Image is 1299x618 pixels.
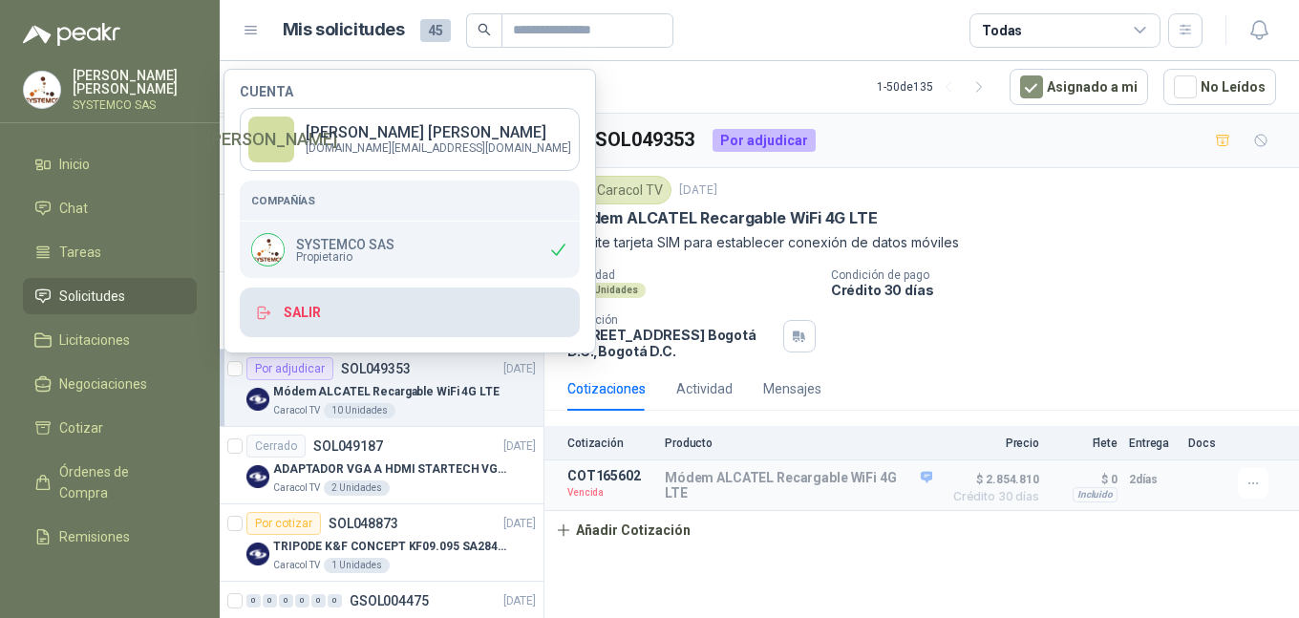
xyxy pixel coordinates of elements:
span: Propietario [296,251,394,263]
div: 0 [295,594,309,607]
p: Caracol TV [273,480,320,496]
p: SOL049187 [313,439,383,453]
a: Negociaciones [23,366,197,402]
a: Inicio [23,146,197,182]
div: 0 [311,594,326,607]
span: Chat [59,198,88,219]
span: Solicitudes [59,286,125,307]
img: Company Logo [24,72,60,108]
p: [DATE] [679,181,717,200]
p: TRIPODE K&F CONCEPT KF09.095 SA284C1 [273,538,511,556]
div: 0 [328,594,342,607]
button: Salir [240,288,580,337]
h3: SOL049353 [595,125,697,155]
p: Docs [1188,437,1226,450]
button: Añadir Cotización [544,511,701,549]
span: Inicio [59,154,90,175]
p: Flete [1051,437,1118,450]
div: Actividad [676,378,733,399]
a: Solicitudes [23,278,197,314]
div: Por cotizar [246,512,321,535]
div: Cerrado [246,435,306,458]
span: Órdenes de Compra [59,461,179,503]
a: Licitaciones [23,322,197,358]
p: [DOMAIN_NAME][EMAIL_ADDRESS][DOMAIN_NAME] [306,142,571,154]
span: Tareas [59,242,101,263]
a: Órdenes de Compra [23,454,197,511]
div: 10 Unidades [324,403,395,418]
a: Configuración [23,563,197,599]
div: 1 Unidades [324,558,390,573]
button: No Leídos [1163,69,1276,105]
a: Tareas [23,234,197,270]
p: SOL049353 [341,362,411,375]
a: CerradoSOL049187[DATE] Company LogoADAPTADOR VGA A HDMI STARTECH VGA2HDU. TIENE QUE SER LA MARCA ... [220,427,543,504]
p: Entrega [1129,437,1177,450]
span: Cotizar [59,417,103,438]
div: Incluido [1073,487,1118,502]
div: Todas [982,20,1022,41]
p: [DATE] [503,437,536,456]
p: [STREET_ADDRESS] Bogotá D.C. , Bogotá D.C. [567,327,776,359]
p: ADAPTADOR VGA A HDMI STARTECH VGA2HDU. TIENE QUE SER LA MARCA DEL ENLACE ADJUNTO [273,460,511,479]
div: Mensajes [763,378,821,399]
p: [DATE] [503,515,536,533]
div: Por adjudicar [246,357,333,380]
button: Asignado a mi [1010,69,1148,105]
div: Por adjudicar [713,129,816,152]
span: $ 2.854.810 [944,468,1039,491]
div: Caracol TV [567,176,671,204]
p: Módem ALCATEL Recargable WiFi 4G LTE [665,470,932,501]
p: Admite tarjeta SIM para establecer conexión de datos móviles [567,232,1276,253]
img: Company Logo [246,543,269,565]
span: Crédito 30 días [944,491,1039,502]
a: Por adjudicarSOL049353[DATE] Company LogoMódem ALCATEL Recargable WiFi 4G LTECaracol TV10 Unidades [220,350,543,427]
p: Vencida [567,483,653,502]
span: Configuración [59,570,143,591]
div: Cotizaciones [567,378,646,399]
div: 2 Unidades [324,480,390,496]
p: $ 0 [1051,468,1118,491]
p: SOL048873 [329,517,398,530]
span: Licitaciones [59,330,130,351]
p: Caracol TV [273,558,320,573]
p: Caracol TV [273,403,320,418]
p: 2 días [1129,468,1177,491]
p: SYSTEMCO SAS [73,99,197,111]
a: Remisiones [23,519,197,555]
a: Cotizar [23,410,197,446]
p: [DATE] [503,592,536,610]
div: [PERSON_NAME] [248,117,294,162]
h1: Mis solicitudes [283,16,405,44]
img: Company Logo [252,234,284,266]
p: Módem ALCATEL Recargable WiFi 4G LTE [273,383,500,401]
img: Company Logo [246,388,269,411]
p: Cotización [567,437,653,450]
span: search [478,23,491,36]
a: [PERSON_NAME][PERSON_NAME] [PERSON_NAME][DOMAIN_NAME][EMAIL_ADDRESS][DOMAIN_NAME] [240,108,580,171]
div: 0 [263,594,277,607]
p: Cantidad [567,268,816,282]
p: [PERSON_NAME] [PERSON_NAME] [306,125,571,140]
h5: Compañías [251,192,568,209]
span: Negociaciones [59,373,147,394]
p: Dirección [567,313,776,327]
div: 0 [279,594,293,607]
span: 45 [420,19,451,42]
img: Company Logo [246,465,269,488]
div: 1 - 50 de 135 [877,72,994,102]
p: SYSTEMCO SAS [296,238,394,251]
span: Remisiones [59,526,130,547]
p: GSOL004475 [350,594,429,607]
p: [PERSON_NAME] [PERSON_NAME] [73,69,197,96]
p: Módem ALCATEL Recargable WiFi 4G LTE [567,208,878,228]
p: Producto [665,437,932,450]
p: COT165602 [567,468,653,483]
a: Por cotizarSOL048873[DATE] Company LogoTRIPODE K&F CONCEPT KF09.095 SA284C1Caracol TV1 Unidades [220,504,543,582]
img: Logo peakr [23,23,120,46]
a: Chat [23,190,197,226]
p: [DATE] [503,360,536,378]
div: 0 [246,594,261,607]
div: Company LogoSYSTEMCO SASPropietario [240,222,580,278]
h4: Cuenta [240,85,580,98]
